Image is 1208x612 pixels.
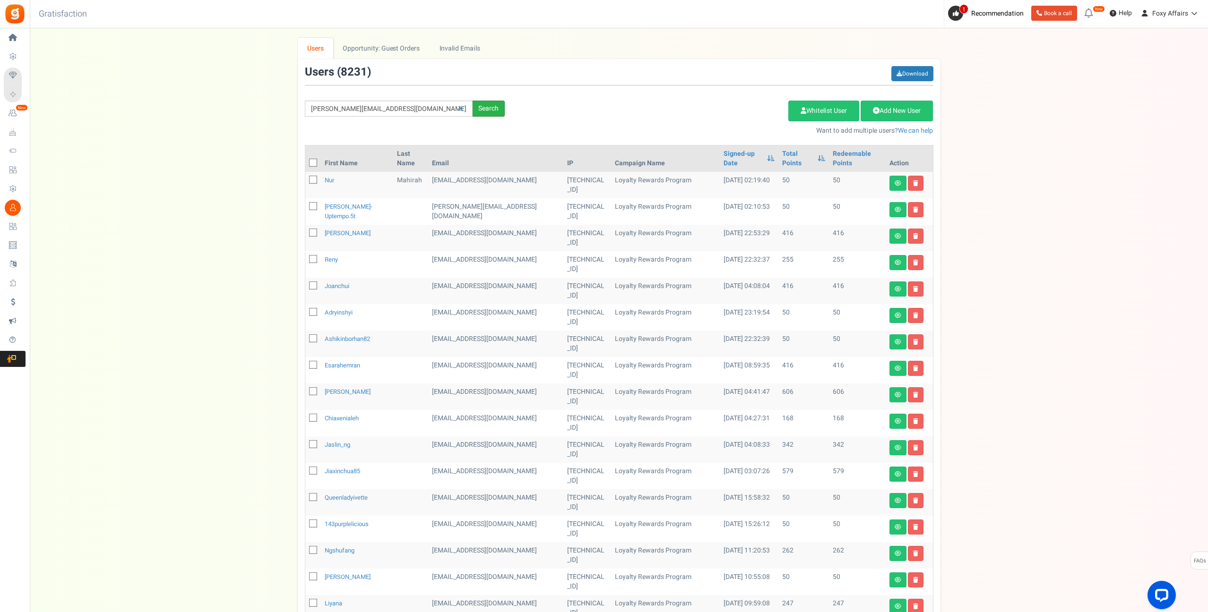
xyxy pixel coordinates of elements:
[898,126,933,136] a: We can help
[1193,552,1206,570] span: FAQs
[720,489,778,516] td: [DATE] 15:58:32
[1116,8,1132,18] span: Help
[720,251,778,278] td: [DATE] 22:32:37
[895,286,901,292] i: View details
[788,101,859,121] a: Whitelist User
[4,105,26,121] a: New
[720,278,778,304] td: [DATE] 04:08:04
[341,64,367,80] span: 8231
[611,516,720,542] td: Loyalty Rewards Program
[1152,8,1188,18] span: Foxy Affairs
[428,278,563,304] td: customer
[720,463,778,489] td: [DATE] 03:07:26
[778,172,828,198] td: 50
[325,493,368,502] a: queenladyivette
[913,233,918,239] i: Delete user
[563,463,611,489] td: [TECHNICAL_ID]
[1031,6,1077,21] a: Book a call
[325,334,370,343] a: ashikinborhan82
[4,3,26,25] img: Gratisfaction
[778,251,828,278] td: 255
[895,445,901,450] i: View details
[829,331,886,357] td: 50
[778,463,828,489] td: 579
[778,198,828,225] td: 50
[913,392,918,398] i: Delete user
[333,38,429,59] a: Opportunity: Guest Orders
[913,524,918,530] i: Delete user
[611,225,720,251] td: Loyalty Rewards Program
[563,357,611,383] td: [TECHNICAL_ID]
[778,516,828,542] td: 50
[298,38,334,59] a: Users
[829,489,886,516] td: 50
[829,198,886,225] td: 50
[393,145,428,172] th: Last Name
[393,172,428,198] td: Mahirah
[720,436,778,463] td: [DATE] 04:08:33
[611,436,720,463] td: Loyalty Rewards Program
[1093,6,1105,12] em: New
[895,524,901,530] i: View details
[325,572,371,581] a: [PERSON_NAME]
[325,519,369,528] a: 143purplelicious
[895,418,901,424] i: View details
[428,357,563,383] td: customer
[563,436,611,463] td: [TECHNICAL_ID]
[428,383,563,410] td: customer
[720,172,778,198] td: [DATE] 02:19:40
[321,145,393,172] th: First Name
[563,278,611,304] td: [TECHNICAL_ID]
[895,260,901,265] i: View details
[895,233,901,239] i: View details
[563,569,611,595] td: [TECHNICAL_ID]
[428,172,563,198] td: customer
[778,383,828,410] td: 606
[829,436,886,463] td: 342
[325,361,360,370] a: esarahemran
[563,145,611,172] th: IP
[913,551,918,556] i: Delete user
[829,278,886,304] td: 416
[563,198,611,225] td: [TECHNICAL_ID]
[428,516,563,542] td: customer
[829,516,886,542] td: 50
[611,198,720,225] td: Loyalty Rewards Program
[325,599,342,608] a: Liyana
[428,410,563,436] td: customer
[895,498,901,503] i: View details
[895,365,901,371] i: View details
[305,101,473,117] input: Search by email or name
[611,172,720,198] td: Loyalty Rewards Program
[325,387,371,396] a: [PERSON_NAME]
[895,339,901,345] i: View details
[428,304,563,331] td: customer
[782,149,812,168] a: Total Points
[720,410,778,436] td: [DATE] 04:27:31
[778,357,828,383] td: 416
[891,66,933,81] a: Download
[428,542,563,569] td: customer
[895,180,901,186] i: View details
[563,225,611,251] td: [TECHNICAL_ID]
[913,180,918,186] i: Delete user
[895,471,901,477] i: View details
[913,260,918,265] i: Delete user
[886,145,933,172] th: Action
[611,542,720,569] td: Loyalty Rewards Program
[913,445,918,450] i: Delete user
[913,286,918,292] i: Delete user
[563,383,611,410] td: [TECHNICAL_ID]
[720,357,778,383] td: [DATE] 08:59:35
[895,603,901,609] i: View details
[720,225,778,251] td: [DATE] 22:53:29
[829,251,886,278] td: 255
[778,569,828,595] td: 50
[325,546,354,555] a: ngshufang
[778,436,828,463] td: 342
[895,577,901,583] i: View details
[913,313,918,318] i: Delete user
[611,304,720,331] td: Loyalty Rewards Program
[611,278,720,304] td: Loyalty Rewards Program
[829,172,886,198] td: 50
